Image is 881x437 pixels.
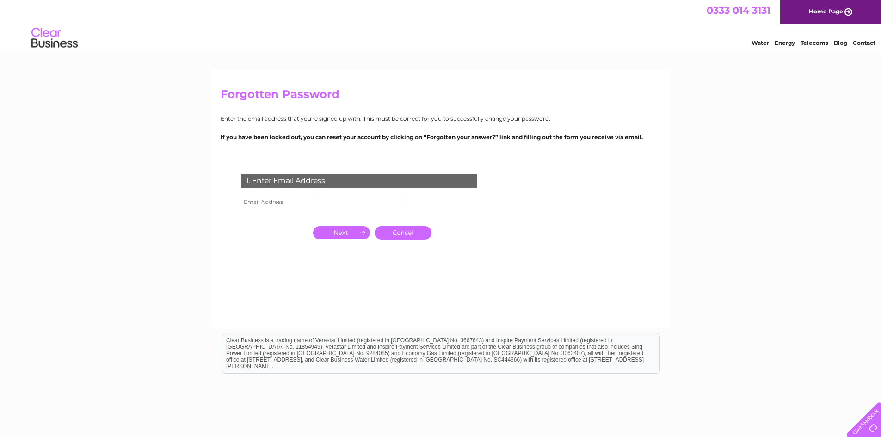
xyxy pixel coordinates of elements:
[375,226,431,240] a: Cancel
[221,114,661,123] p: Enter the email address that you're signed up with. This must be correct for you to successfully ...
[801,39,828,46] a: Telecoms
[239,195,308,209] th: Email Address
[834,39,847,46] a: Blog
[707,5,770,16] a: 0333 014 3131
[752,39,769,46] a: Water
[775,39,795,46] a: Energy
[853,39,875,46] a: Contact
[31,24,78,52] img: logo.png
[222,5,659,45] div: Clear Business is a trading name of Verastar Limited (registered in [GEOGRAPHIC_DATA] No. 3667643...
[221,133,661,142] p: If you have been locked out, you can reset your account by clicking on “Forgotten your answer?” l...
[241,174,477,188] div: 1. Enter Email Address
[221,88,661,105] h2: Forgotten Password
